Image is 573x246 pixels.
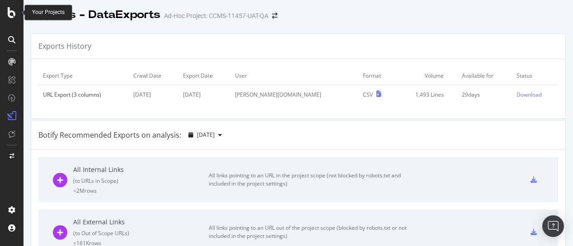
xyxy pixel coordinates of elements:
td: Available for [457,66,512,85]
a: Download [517,91,554,98]
td: [DATE] [129,85,178,104]
div: All Internal Links [73,165,209,174]
button: [DATE] [185,128,225,142]
td: [DATE] [178,85,230,104]
div: All External Links [73,218,209,227]
td: Format [358,66,395,85]
div: Botify Recommended Exports on analysis: [38,130,181,140]
td: Export Type [38,66,129,85]
div: All links pointing to an URL in the project scope (not blocked by robots.txt and included in the ... [209,172,412,188]
div: ( to URLs in Scope ) [73,177,209,185]
div: Exports History [38,41,91,51]
div: URL Export (3 columns) [43,91,124,98]
td: User [230,66,358,85]
div: = 2M rows [73,187,209,195]
td: 29 days [457,85,512,104]
div: ( to Out of Scope URLs ) [73,229,209,237]
div: Download [517,91,542,98]
div: Open Intercom Messenger [542,215,564,237]
td: [PERSON_NAME][DOMAIN_NAME] [230,85,358,104]
div: All links pointing to an URL out of the project scope (blocked by robots.txt or not included in t... [209,224,412,240]
div: Ad-Hoc Project: CCMS-11457-UAT-QA [164,11,268,20]
div: Your Projects [32,9,65,16]
td: 1,493 Lines [395,85,457,104]
div: CSV [363,91,373,98]
div: csv-export [531,229,537,235]
td: Status [512,66,558,85]
div: Reports - DataExports [31,7,160,23]
div: csv-export [531,176,537,183]
td: Volume [395,66,457,85]
div: arrow-right-arrow-left [272,13,277,19]
span: 2025 Oct. 7th [197,131,215,139]
td: Export Date [178,66,230,85]
td: Crawl Date [129,66,178,85]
